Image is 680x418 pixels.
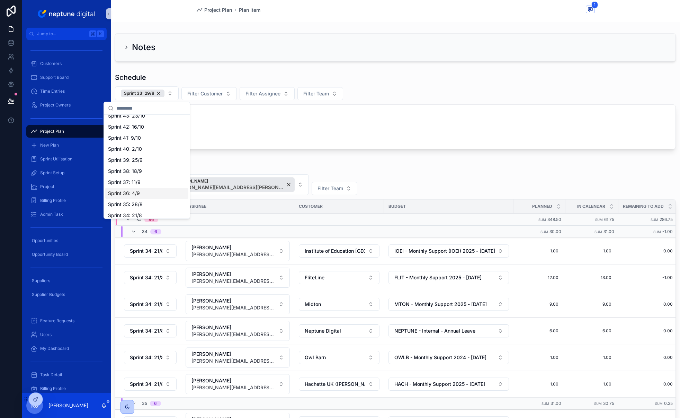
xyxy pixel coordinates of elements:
[130,327,162,334] span: Sprint 34: 21/8
[32,292,65,297] span: Supplier Budgets
[26,208,107,221] a: Admin Task
[108,134,141,141] span: Sprint 41: 9/10
[570,272,614,283] a: 13.00
[130,354,162,361] span: Sprint 34: 21/8
[40,346,69,351] span: My Dashboard
[124,351,177,364] a: Select Button
[623,204,664,209] span: Remaining to Add
[115,86,179,100] button: Select Button
[186,204,206,209] span: Assignee
[26,328,107,341] a: Users
[26,153,107,165] a: Sprint Utilisation
[298,244,380,258] a: Select Button
[595,218,603,222] small: Sum
[186,347,290,368] button: Select Button
[185,294,290,315] a: Select Button
[299,351,379,364] button: Select Button
[40,89,65,94] span: Time Entries
[317,185,343,192] span: Filter Team
[542,402,549,406] small: Sum
[185,374,290,394] a: Select Button
[108,201,143,208] span: Sprint 35: 28/8
[124,91,154,96] span: Sprint 33: 29/8
[40,332,52,337] span: Users
[388,244,509,258] a: Select Button
[191,297,276,304] span: [PERSON_NAME]
[518,245,561,257] a: 1.00
[196,7,232,13] a: Project Plan
[191,324,276,331] span: [PERSON_NAME]
[298,351,380,364] a: Select Button
[305,354,326,361] span: Owl Barn
[174,178,285,184] span: [PERSON_NAME]
[388,324,509,337] button: Select Button
[40,129,64,134] span: Project Plan
[130,274,162,281] span: Sprint 34: 21/8
[305,381,365,388] span: Hachette UK ([PERSON_NAME] Publishing)
[130,301,162,308] span: Sprint 34: 21/8
[299,271,379,284] button: Select Button
[623,355,673,360] a: 0.00
[297,87,343,100] button: Select Button
[594,230,602,234] small: Sum
[388,378,509,391] button: Select Button
[124,298,177,311] button: Select Button
[572,275,611,280] span: 13.00
[549,229,561,234] span: 30.00
[124,324,177,337] button: Select Button
[518,352,561,363] a: 1.00
[388,351,509,364] a: Select Button
[124,378,177,391] button: Select Button
[191,351,276,357] span: [PERSON_NAME]
[108,212,142,219] span: Sprint 34: 21/8
[538,218,546,222] small: Sum
[40,318,74,324] span: Feature Requests
[520,381,558,387] span: 1.00
[623,381,673,387] span: 0.00
[191,331,276,338] span: [PERSON_NAME][EMAIL_ADDRESS][PERSON_NAME][DOMAIN_NAME]
[26,288,107,301] a: Supplier Budgets
[37,31,87,37] span: Jump to...
[239,7,260,13] a: Plan Item
[185,347,290,368] a: Select Button
[655,402,663,406] small: Sum
[26,85,107,97] a: Time Entries
[40,386,66,391] span: Billing Profile
[653,230,661,234] small: Sum
[108,157,143,164] span: Sprint 39: 25/9
[240,87,295,100] button: Select Button
[520,301,558,307] span: 9.00
[40,184,54,189] span: Project
[115,73,146,82] h1: Schedule
[299,324,379,337] button: Select Button
[124,377,177,391] a: Select Button
[191,357,276,364] span: [PERSON_NAME][EMAIL_ADDRESS][PERSON_NAME][DOMAIN_NAME]
[186,374,290,394] button: Select Button
[185,321,290,341] a: Select Button
[388,351,509,364] button: Select Button
[299,298,379,311] button: Select Button
[388,244,509,258] button: Select Button
[26,382,107,395] a: Billing Profile
[142,229,147,234] span: 34
[551,401,561,406] span: 31.00
[186,268,290,288] button: Select Button
[40,61,62,66] span: Customers
[26,71,107,84] a: Support Board
[572,301,611,307] span: 9.00
[394,274,482,281] span: FLIT - Monthly Support 2025 - [DATE]
[40,372,62,378] span: Task Detail
[623,301,673,307] a: 0.00
[40,102,71,108] span: Project Owners
[570,352,614,363] a: 1.00
[108,179,141,186] span: Sprint 37: 11/9
[577,204,605,209] span: In Calendar
[312,182,357,195] button: Select Button
[388,298,509,311] button: Select Button
[181,87,237,100] button: Select Button
[40,212,63,217] span: Admin Task
[186,321,290,341] button: Select Button
[149,217,154,222] div: 86
[298,271,380,285] a: Select Button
